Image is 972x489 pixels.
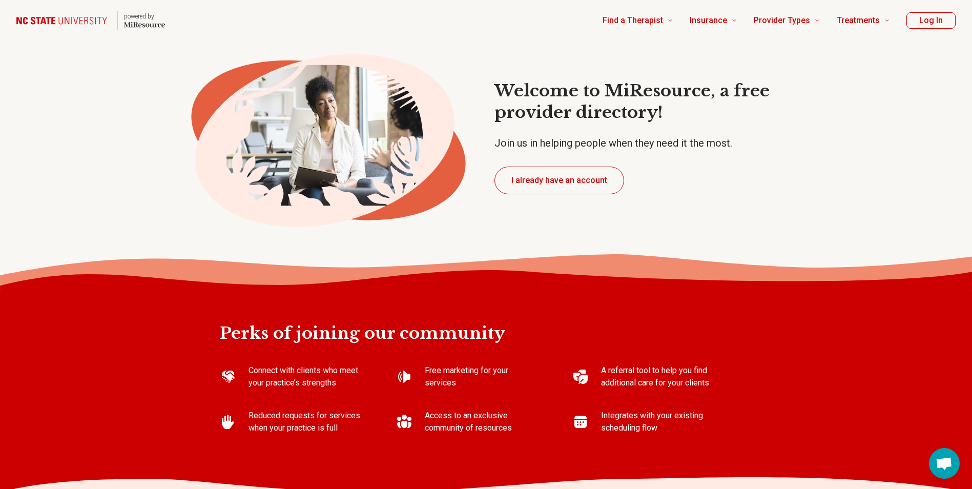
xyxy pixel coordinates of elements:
[494,136,798,150] p: Join us in helping people when they need it the most.
[16,4,165,37] a: Home page
[837,13,880,28] span: Treatments
[249,410,363,434] p: Reduced requests for services when your practice is full
[603,13,663,28] span: Find a Therapist
[601,410,716,434] p: Integrates with your existing scheduling flow
[494,167,624,194] button: I already have an account
[929,448,960,479] div: Open chat
[249,364,363,389] p: Connect with clients who meet your practice’s strengths
[754,13,810,28] span: Provider Types
[906,12,956,29] button: Log In
[425,364,540,389] p: Free marketing for your services
[601,364,716,389] p: A referral tool to help you find additional care for your clients
[494,80,798,123] h1: Welcome to MiResource, a free provider directory!
[220,290,753,344] h2: Perks of joining our community
[425,410,540,434] p: Access to an exclusive community of resources
[690,13,727,28] span: Insurance
[124,12,165,21] p: powered by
